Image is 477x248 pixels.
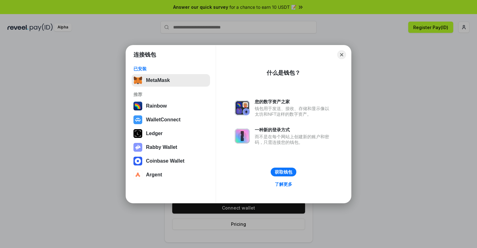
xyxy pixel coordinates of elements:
button: Rabby Wallet [132,141,210,154]
button: 获取钱包 [271,168,296,176]
div: 获取钱包 [275,169,292,175]
div: 什么是钱包？ [267,69,300,77]
div: 钱包用于发送、接收、存储和显示像以太坊和NFT这样的数字资产。 [255,106,332,117]
button: Argent [132,169,210,181]
img: svg+xml,%3Csvg%20width%3D%22120%22%20height%3D%22120%22%20viewBox%3D%220%200%20120%20120%22%20fil... [133,102,142,110]
img: svg+xml,%3Csvg%20width%3D%2228%22%20height%3D%2228%22%20viewBox%3D%220%200%2028%2028%22%20fill%3D... [133,157,142,165]
button: WalletConnect [132,114,210,126]
div: 已安装 [133,66,208,72]
button: Ledger [132,127,210,140]
img: svg+xml,%3Csvg%20width%3D%2228%22%20height%3D%2228%22%20viewBox%3D%220%200%2028%2028%22%20fill%3D... [133,170,142,179]
img: svg+xml,%3Csvg%20fill%3D%22none%22%20height%3D%2233%22%20viewBox%3D%220%200%2035%2033%22%20width%... [133,76,142,85]
img: svg+xml,%3Csvg%20xmlns%3D%22http%3A%2F%2Fwww.w3.org%2F2000%2Fsvg%22%20fill%3D%22none%22%20viewBox... [133,143,142,152]
div: 您的数字资产之家 [255,99,332,104]
div: 一种新的登录方式 [255,127,332,133]
div: MetaMask [146,78,170,83]
button: Rainbow [132,100,210,112]
div: Rainbow [146,103,167,109]
h1: 连接钱包 [133,51,156,58]
div: 而不是在每个网站上创建新的账户和密码，只需连接您的钱包。 [255,134,332,145]
img: svg+xml,%3Csvg%20width%3D%2228%22%20height%3D%2228%22%20viewBox%3D%220%200%2028%2028%22%20fill%3D... [133,115,142,124]
div: Argent [146,172,162,178]
div: WalletConnect [146,117,181,123]
img: svg+xml,%3Csvg%20xmlns%3D%22http%3A%2F%2Fwww.w3.org%2F2000%2Fsvg%22%20fill%3D%22none%22%20viewBox... [235,100,250,115]
a: 了解更多 [271,180,296,188]
div: 了解更多 [275,181,292,187]
div: Rabby Wallet [146,144,177,150]
div: Coinbase Wallet [146,158,184,164]
img: svg+xml,%3Csvg%20xmlns%3D%22http%3A%2F%2Fwww.w3.org%2F2000%2Fsvg%22%20width%3D%2228%22%20height%3... [133,129,142,138]
button: MetaMask [132,74,210,87]
div: Ledger [146,131,163,136]
button: Close [337,50,346,59]
div: 推荐 [133,92,208,97]
button: Coinbase Wallet [132,155,210,167]
img: svg+xml,%3Csvg%20xmlns%3D%22http%3A%2F%2Fwww.w3.org%2F2000%2Fsvg%22%20fill%3D%22none%22%20viewBox... [235,129,250,144]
